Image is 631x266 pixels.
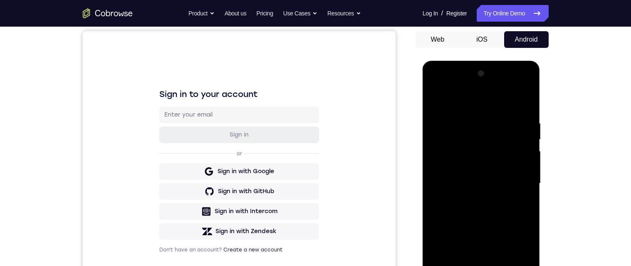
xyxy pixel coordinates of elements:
div: Sign in with GitHub [135,156,191,164]
a: Register [446,5,467,22]
p: or [152,119,161,126]
button: Use Cases [283,5,317,22]
a: Create a new account [141,216,200,221]
button: Sign in with Zendesk [77,192,236,209]
button: Web [416,31,460,48]
div: Sign in with Zendesk [133,196,194,204]
a: Go to the home page [83,8,133,18]
a: Log In [423,5,438,22]
button: Sign in with Intercom [77,172,236,189]
a: Try Online Demo [477,5,548,22]
button: Product [188,5,215,22]
a: About us [225,5,246,22]
div: Sign in with Google [135,136,191,144]
button: Resources [327,5,361,22]
button: Android [504,31,549,48]
div: Sign in with Intercom [132,176,195,184]
button: Sign in with GitHub [77,152,236,169]
a: Pricing [256,5,273,22]
button: iOS [460,31,504,48]
p: Don't have an account? [77,215,236,222]
button: Sign in with Google [77,132,236,149]
span: / [441,8,443,18]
